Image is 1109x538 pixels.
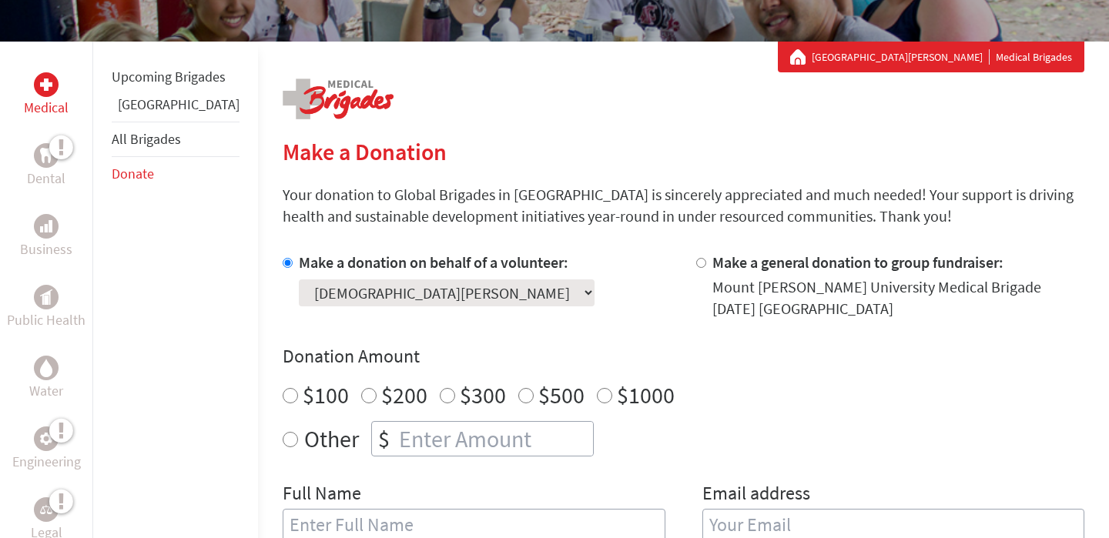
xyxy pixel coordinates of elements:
[712,252,1003,272] label: Make a general donation to group fundraiser:
[20,214,72,260] a: BusinessBusiness
[790,49,1072,65] div: Medical Brigades
[34,72,59,97] div: Medical
[34,356,59,380] div: Water
[40,148,52,162] img: Dental
[702,481,810,509] label: Email address
[12,426,81,473] a: EngineeringEngineering
[299,252,568,272] label: Make a donation on behalf of a volunteer:
[20,239,72,260] p: Business
[112,157,240,191] li: Donate
[303,380,349,409] label: $100
[304,421,359,456] label: Other
[283,481,361,509] label: Full Name
[29,356,63,402] a: WaterWater
[112,94,240,122] li: Guatemala
[40,289,52,305] img: Public Health
[112,68,226,85] a: Upcoming Brigades
[27,143,65,189] a: DentalDental
[112,122,240,157] li: All Brigades
[112,165,154,182] a: Donate
[24,72,69,119] a: MedicalMedical
[24,97,69,119] p: Medical
[712,276,1085,319] div: Mount [PERSON_NAME] University Medical Brigade [DATE] [GEOGRAPHIC_DATA]
[283,344,1084,369] h4: Donation Amount
[538,380,585,409] label: $500
[34,497,59,522] div: Legal Empowerment
[7,309,85,331] p: Public Health
[283,79,394,119] img: logo-medical.png
[40,433,52,445] img: Engineering
[112,60,240,94] li: Upcoming Brigades
[29,380,63,402] p: Water
[34,426,59,451] div: Engineering
[118,95,240,113] a: [GEOGRAPHIC_DATA]
[283,138,1084,165] h2: Make a Donation
[40,505,52,514] img: Legal Empowerment
[372,422,396,456] div: $
[40,79,52,91] img: Medical
[40,359,52,376] img: Water
[396,422,593,456] input: Enter Amount
[34,143,59,168] div: Dental
[812,49,990,65] a: [GEOGRAPHIC_DATA][PERSON_NAME]
[34,214,59,239] div: Business
[460,380,506,409] label: $300
[12,451,81,473] p: Engineering
[283,184,1084,227] p: Your donation to Global Brigades in [GEOGRAPHIC_DATA] is sincerely appreciated and much needed! Y...
[27,168,65,189] p: Dental
[7,285,85,331] a: Public HealthPublic Health
[40,220,52,232] img: Business
[381,380,427,409] label: $200
[34,285,59,309] div: Public Health
[112,130,181,148] a: All Brigades
[617,380,675,409] label: $1000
